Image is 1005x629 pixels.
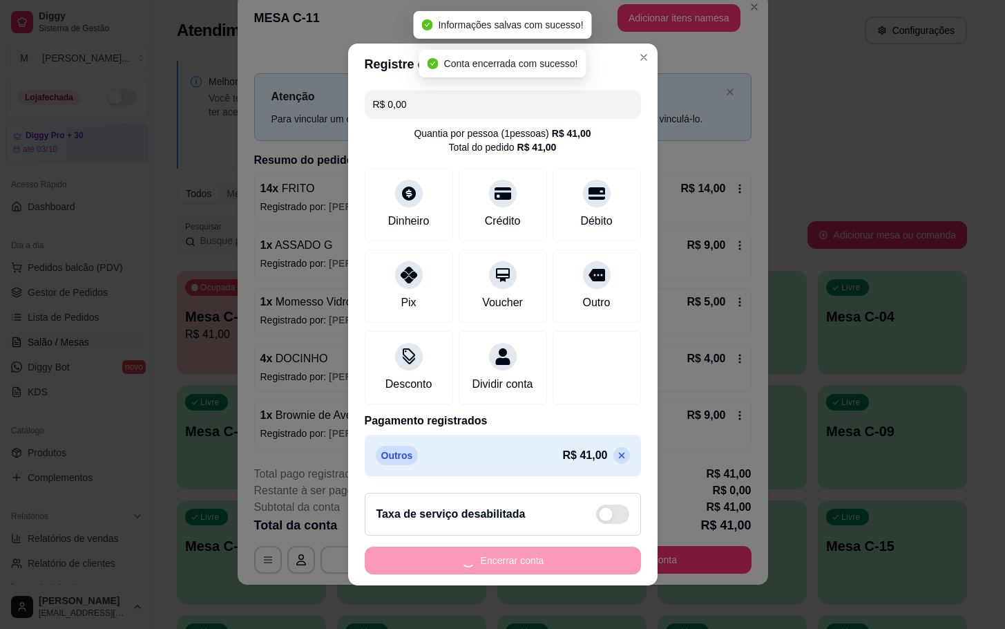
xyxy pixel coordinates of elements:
[376,506,526,523] h2: Taxa de serviço desabilitada
[485,213,521,229] div: Crédito
[449,140,557,154] div: Total do pedido
[482,294,523,311] div: Voucher
[365,413,641,429] p: Pagamento registrados
[517,140,557,154] div: R$ 41,00
[373,91,633,118] input: Ex.: hambúrguer de cordeiro
[421,19,432,30] span: check-circle
[580,213,612,229] div: Débito
[444,58,578,69] span: Conta encerrada com sucesso!
[472,376,533,393] div: Dividir conta
[563,447,608,464] p: R$ 41,00
[401,294,416,311] div: Pix
[438,19,583,30] span: Informações salvas com sucesso!
[582,294,610,311] div: Outro
[414,126,591,140] div: Quantia por pessoa ( 1 pessoas)
[376,446,419,465] p: Outros
[388,213,430,229] div: Dinheiro
[348,44,658,85] header: Registre o pagamento do pedido
[633,46,655,68] button: Close
[385,376,432,393] div: Desconto
[552,126,591,140] div: R$ 41,00
[428,58,439,69] span: check-circle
